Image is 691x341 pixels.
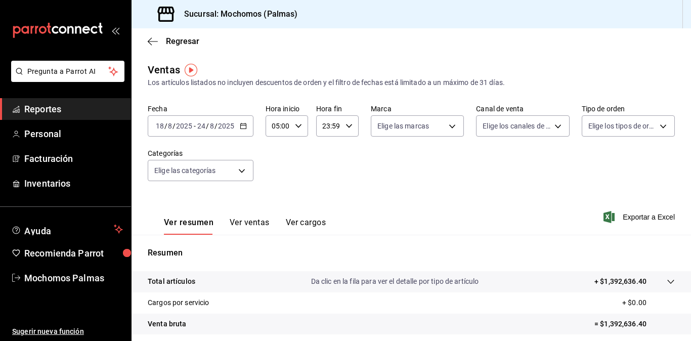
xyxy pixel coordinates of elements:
input: -- [209,122,214,130]
span: Elige los canales de venta [483,121,550,131]
p: Venta bruta [148,319,186,329]
button: open_drawer_menu [111,26,119,34]
button: Exportar a Excel [606,211,675,223]
p: Resumen [148,247,675,259]
span: / [172,122,176,130]
span: Regresar [166,36,199,46]
p: Da clic en la fila para ver el detalle por tipo de artículo [311,276,479,287]
label: Canal de venta [476,105,569,112]
p: Cargos por servicio [148,297,209,308]
label: Fecha [148,105,253,112]
div: navigation tabs [164,218,326,235]
label: Categorías [148,150,253,157]
input: ---- [176,122,193,130]
span: Sugerir nueva función [12,326,123,337]
input: -- [167,122,172,130]
span: Reportes [24,102,123,116]
input: -- [197,122,206,130]
label: Hora fin [316,105,359,112]
span: Mochomos Palmas [24,271,123,285]
label: Hora inicio [266,105,308,112]
h3: Sucursal: Mochomos (Palmas) [176,8,298,20]
input: ---- [218,122,235,130]
p: + $0.00 [622,297,675,308]
label: Tipo de orden [582,105,675,112]
span: Personal [24,127,123,141]
span: / [214,122,218,130]
button: Ver resumen [164,218,213,235]
span: Elige las categorías [154,165,216,176]
span: Elige los tipos de orden [588,121,656,131]
button: Ver ventas [230,218,270,235]
span: Ayuda [24,223,110,235]
label: Marca [371,105,464,112]
span: Pregunta a Parrot AI [27,66,109,77]
p: = $1,392,636.40 [594,319,675,329]
span: Elige las marcas [377,121,429,131]
div: Ventas [148,62,180,77]
p: Total artículos [148,276,195,287]
p: + $1,392,636.40 [594,276,646,287]
div: Los artículos listados no incluyen descuentos de orden y el filtro de fechas está limitado a un m... [148,77,675,88]
span: Recomienda Parrot [24,246,123,260]
button: Pregunta a Parrot AI [11,61,124,82]
button: Ver cargos [286,218,326,235]
span: Inventarios [24,177,123,190]
span: / [164,122,167,130]
a: Pregunta a Parrot AI [7,73,124,84]
span: - [194,122,196,130]
span: / [206,122,209,130]
button: Regresar [148,36,199,46]
input: -- [155,122,164,130]
span: Facturación [24,152,123,165]
img: Tooltip marker [185,64,197,76]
